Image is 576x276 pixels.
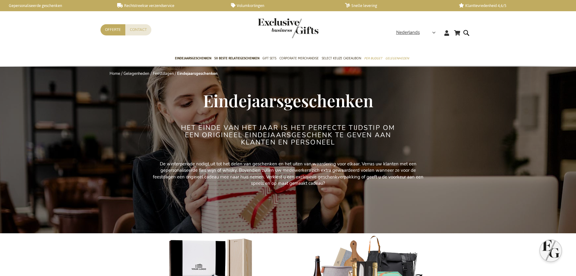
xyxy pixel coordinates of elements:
a: Gepersonaliseerde geschenken [3,3,107,8]
span: Per Budget [364,55,382,62]
span: Gift Sets [262,55,276,62]
img: Exclusive Business gifts logo [258,18,318,38]
a: Home [110,71,120,76]
div: Nederlands [396,29,439,36]
a: Corporate Merchandise [279,51,319,66]
span: 50 beste relatiegeschenken [214,55,259,62]
strong: Eindejaarsgeschenken [177,71,218,76]
span: Select Keuze Cadeaubon [322,55,361,62]
span: Corporate Merchandise [279,55,319,62]
a: 50 beste relatiegeschenken [214,51,259,66]
a: store logo [258,18,288,38]
a: Eindejaarsgeschenken [175,51,211,66]
h2: Het einde van het jaar is het perfecte tijdstip om een origineel eindejaarsgeschenk te geven aan ... [175,124,402,146]
a: Rechtstreekse verzendservice [117,3,222,8]
a: Contact [125,24,151,35]
span: Nederlands [396,29,420,36]
p: De winterperiode nodigt uit tot het delen van geschenken en het uiten van waardering voor elkaar.... [152,161,424,187]
span: Eindejaarsgeschenken [203,89,373,111]
a: Feestdagen [153,71,174,76]
span: Eindejaarsgeschenken [175,55,211,62]
a: Klanttevredenheid 4,6/5 [459,3,563,8]
a: Snelle levering [345,3,449,8]
a: Volumkortingen [231,3,335,8]
a: Gelegenheden [123,71,149,76]
a: Select Keuze Cadeaubon [322,51,361,66]
span: Gelegenheden [385,55,409,62]
a: Per Budget [364,51,382,66]
a: Gelegenheden [385,51,409,66]
a: Gift Sets [262,51,276,66]
a: Offerte [100,24,125,35]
